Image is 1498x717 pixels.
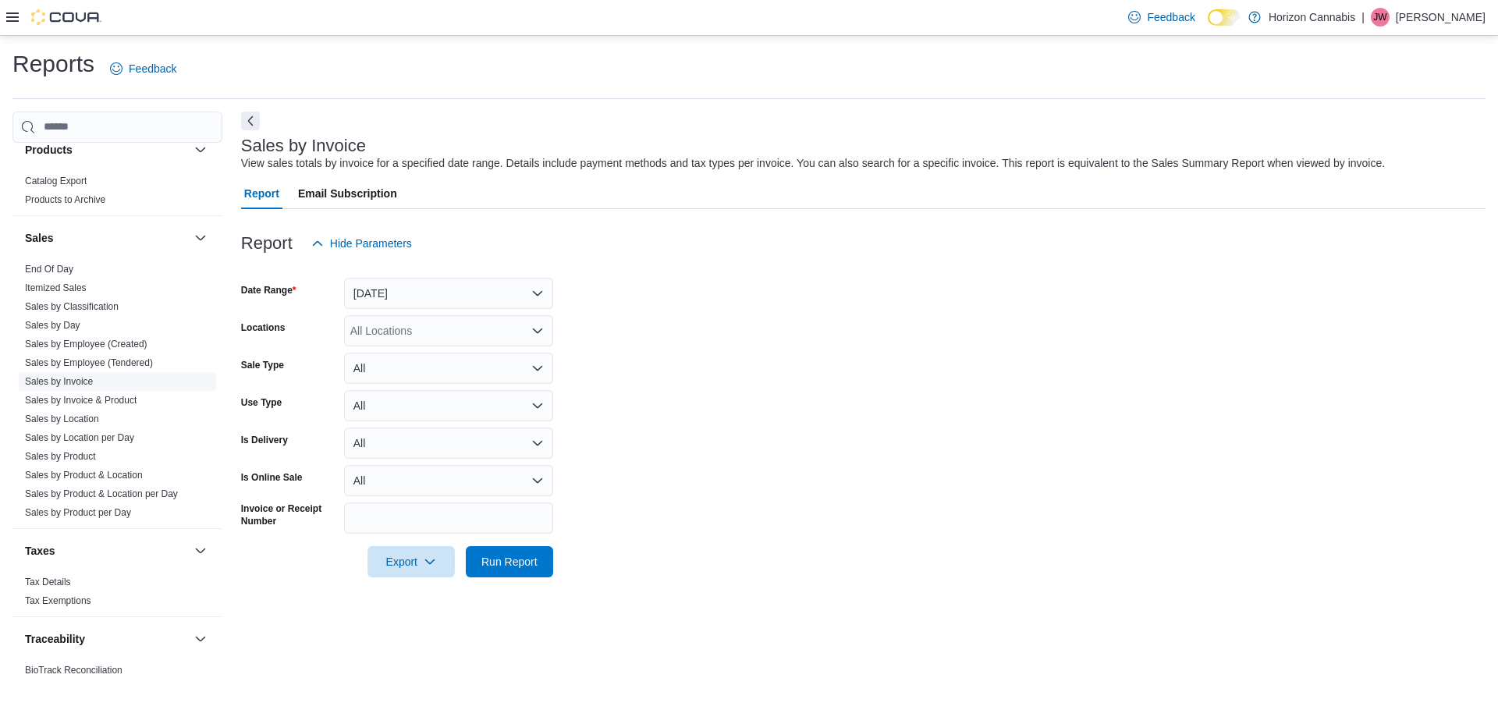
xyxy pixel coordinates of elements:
h3: Sales [25,230,54,246]
p: Horizon Cannabis [1269,8,1355,27]
button: Sales [191,229,210,247]
p: | [1361,8,1365,27]
a: Sales by Day [25,320,80,331]
label: Is Delivery [241,434,288,446]
a: Sales by Product & Location [25,470,143,481]
a: Catalog Export [25,176,87,186]
a: Itemized Sales [25,282,87,293]
button: Traceability [25,631,188,647]
button: Run Report [466,546,553,577]
span: Run Report [481,554,538,570]
label: Is Online Sale [241,471,303,484]
a: Tax Details [25,577,71,587]
span: Tax Details [25,576,71,588]
span: Sales by Invoice [25,375,93,388]
button: All [344,428,553,459]
span: Tax Exemptions [25,595,91,607]
a: Tax Exemptions [25,595,91,606]
span: JW [1373,8,1386,27]
h1: Reports [12,48,94,80]
button: Next [241,112,260,130]
span: Report [244,178,279,209]
img: Cova [31,9,101,25]
a: Products to Archive [25,194,105,205]
a: Sales by Product & Location per Day [25,488,178,499]
span: BioTrack Reconciliation [25,664,122,676]
button: Hide Parameters [305,228,418,259]
button: Taxes [191,541,210,560]
a: Sales by Employee (Created) [25,339,147,350]
p: [PERSON_NAME] [1396,8,1486,27]
h3: Taxes [25,543,55,559]
a: End Of Day [25,264,73,275]
button: Products [25,142,188,158]
button: Open list of options [531,325,544,337]
span: Sales by Product & Location per Day [25,488,178,500]
span: Sales by Product per Day [25,506,131,519]
label: Date Range [241,284,296,296]
span: Hide Parameters [330,236,412,251]
a: Sales by Classification [25,301,119,312]
span: End Of Day [25,263,73,275]
span: Sales by Product [25,450,96,463]
a: Sales by Location [25,414,99,424]
span: Export [377,546,445,577]
span: Email Subscription [298,178,397,209]
button: [DATE] [344,278,553,309]
button: Taxes [25,543,188,559]
button: Products [191,140,210,159]
div: Traceability [12,661,222,686]
a: Sales by Invoice & Product [25,395,137,406]
button: All [344,465,553,496]
a: Sales by Location per Day [25,432,134,443]
input: Dark Mode [1208,9,1241,26]
a: Feedback [1122,2,1201,33]
span: Sales by Product & Location [25,469,143,481]
div: Taxes [12,573,222,616]
h3: Traceability [25,631,85,647]
div: Joe Wiktorek [1371,8,1390,27]
h3: Report [241,234,293,253]
span: Itemized Sales [25,282,87,294]
span: Catalog Export [25,175,87,187]
a: Sales by Product per Day [25,507,131,518]
span: Sales by Location [25,413,99,425]
span: Sales by Invoice & Product [25,394,137,406]
div: Sales [12,260,222,528]
span: Sales by Employee (Tendered) [25,357,153,369]
div: View sales totals by invoice for a specified date range. Details include payment methods and tax ... [241,155,1385,172]
label: Invoice or Receipt Number [241,502,338,527]
button: All [344,353,553,384]
span: Feedback [129,61,176,76]
a: Sales by Invoice [25,376,93,387]
h3: Sales by Invoice [241,137,366,155]
button: All [344,390,553,421]
span: Feedback [1147,9,1194,25]
span: Sales by Classification [25,300,119,313]
label: Use Type [241,396,282,409]
label: Sale Type [241,359,284,371]
span: Dark Mode [1208,26,1209,27]
span: Sales by Employee (Created) [25,338,147,350]
a: Feedback [104,53,183,84]
a: BioTrack Reconciliation [25,665,122,676]
button: Sales [25,230,188,246]
span: Sales by Day [25,319,80,332]
button: Export [367,546,455,577]
span: Sales by Location per Day [25,431,134,444]
label: Locations [241,321,286,334]
div: Products [12,172,222,215]
button: Traceability [191,630,210,648]
h3: Products [25,142,73,158]
span: Products to Archive [25,193,105,206]
a: Sales by Employee (Tendered) [25,357,153,368]
a: Sales by Product [25,451,96,462]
